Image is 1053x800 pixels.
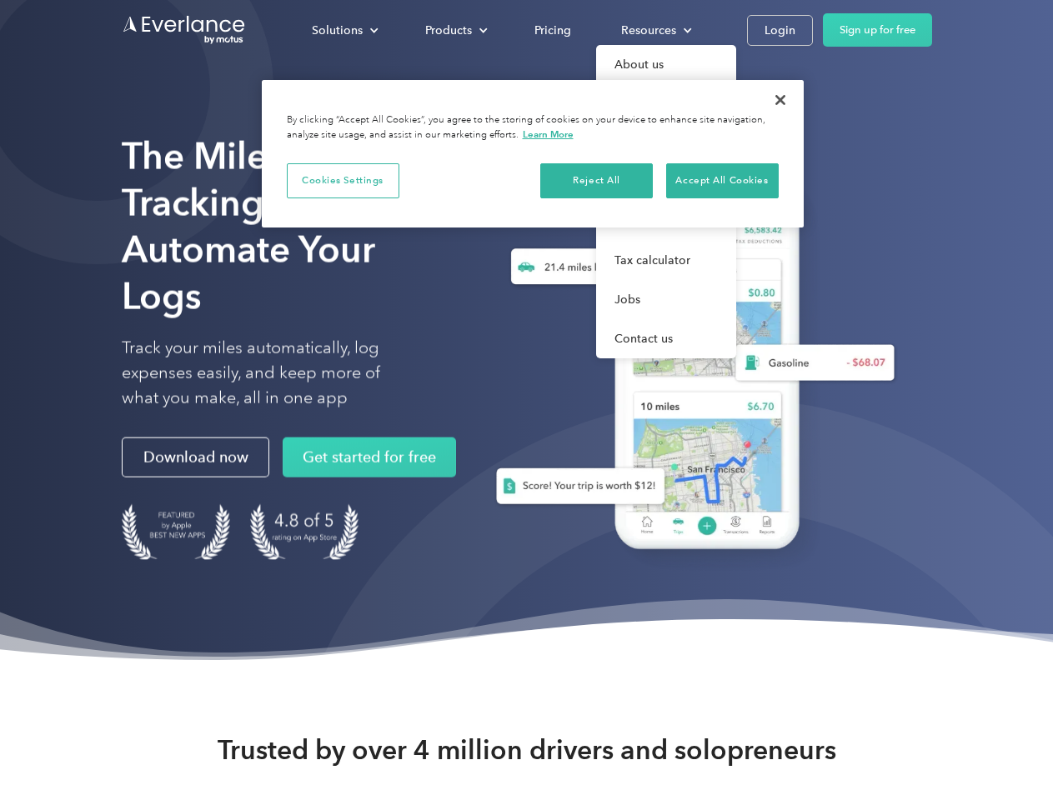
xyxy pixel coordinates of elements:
[287,113,779,142] div: By clicking “Accept All Cookies”, you agree to the storing of cookies on your device to enhance s...
[425,20,472,41] div: Products
[604,16,705,45] div: Resources
[122,14,247,46] a: Go to homepage
[762,82,799,118] button: Close
[262,80,804,227] div: Cookie banner
[596,45,736,358] nav: Resources
[534,20,571,41] div: Pricing
[218,733,836,767] strong: Trusted by over 4 million drivers and solopreneurs
[250,504,359,560] img: 4.9 out of 5 stars on the app store
[540,163,653,198] button: Reject All
[122,504,230,560] img: Badge for Featured by Apple Best New Apps
[295,16,392,45] div: Solutions
[596,280,736,319] a: Jobs
[287,163,399,198] button: Cookies Settings
[312,20,363,41] div: Solutions
[122,336,419,411] p: Track your miles automatically, log expenses easily, and keep more of what you make, all in one app
[765,20,795,41] div: Login
[596,241,736,280] a: Tax calculator
[122,437,269,477] a: Download now
[666,163,779,198] button: Accept All Cookies
[747,15,813,46] a: Login
[409,16,501,45] div: Products
[596,319,736,358] a: Contact us
[823,13,932,47] a: Sign up for free
[469,158,908,574] img: Everlance, mileage tracker app, expense tracking app
[621,20,676,41] div: Resources
[283,437,456,477] a: Get started for free
[523,128,574,140] a: More information about your privacy, opens in a new tab
[596,45,736,84] a: About us
[262,80,804,227] div: Privacy
[518,16,588,45] a: Pricing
